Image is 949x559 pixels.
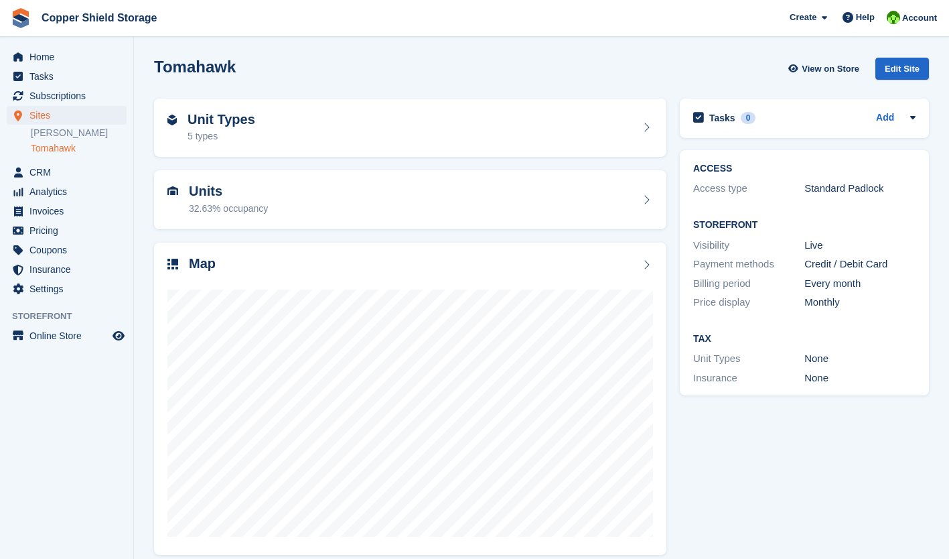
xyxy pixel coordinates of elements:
a: Map [154,243,666,556]
h2: Map [189,256,216,271]
span: Invoices [29,202,110,221]
a: menu [7,202,127,221]
div: Insurance [693,371,804,386]
div: Edit Site [875,58,929,80]
span: Insurance [29,260,110,279]
a: Tomahawk [31,142,127,155]
div: Billing period [693,276,804,292]
span: CRM [29,163,110,182]
a: View on Store [786,58,865,80]
div: Every month [804,276,916,292]
a: menu [7,260,127,279]
h2: Units [189,184,268,199]
a: menu [7,326,127,345]
span: Sites [29,106,110,125]
img: stora-icon-8386f47178a22dfd0bd8f6a31ec36ba5ce8667c1dd55bd0f319d3a0aa187defe.svg [11,8,31,28]
div: 5 types [188,129,255,143]
span: Online Store [29,326,110,345]
span: Help [856,11,875,24]
h2: Tasks [709,112,735,124]
span: Analytics [29,182,110,201]
span: Subscriptions [29,86,110,105]
a: Unit Types 5 types [154,99,666,158]
img: unit-icn-7be61d7bf1b0ce9d3e12c5938cc71ed9869f7b940bace4675aadf7bd6d80202e.svg [167,186,178,196]
div: Price display [693,295,804,310]
span: Home [29,48,110,66]
span: Storefront [12,310,133,323]
div: Monthly [804,295,916,310]
span: Pricing [29,221,110,240]
div: Visibility [693,238,804,253]
img: map-icn-33ee37083ee616e46c38cad1a60f524a97daa1e2b2c8c0bc3eb3415660979fc1.svg [167,259,178,269]
span: Create [790,11,816,24]
a: menu [7,106,127,125]
a: Edit Site [875,58,929,85]
div: Credit / Debit Card [804,257,916,272]
div: Payment methods [693,257,804,272]
img: unit-type-icn-2b2737a686de81e16bb02015468b77c625bbabd49415b5ef34ead5e3b44a266d.svg [167,115,177,125]
div: None [804,351,916,367]
a: menu [7,221,127,240]
span: Settings [29,279,110,298]
span: Tasks [29,67,110,86]
div: Standard Padlock [804,181,916,196]
a: Units 32.63% occupancy [154,170,666,229]
a: Add [876,111,894,126]
a: menu [7,182,127,201]
a: menu [7,279,127,298]
a: Preview store [111,328,127,344]
h2: ACCESS [693,164,916,174]
a: menu [7,163,127,182]
div: 0 [741,112,756,124]
span: Coupons [29,241,110,259]
a: menu [7,86,127,105]
div: 32.63% occupancy [189,202,268,216]
a: menu [7,241,127,259]
div: Live [804,238,916,253]
a: menu [7,48,127,66]
a: menu [7,67,127,86]
h2: Tomahawk [154,58,236,76]
img: Stephanie Wirhanowicz [887,11,900,24]
span: View on Store [802,62,859,76]
h2: Unit Types [188,112,255,127]
a: Copper Shield Storage [36,7,162,29]
div: Unit Types [693,351,804,367]
h2: Tax [693,334,916,345]
span: Account [902,11,937,25]
div: None [804,371,916,386]
h2: Storefront [693,220,916,231]
div: Access type [693,181,804,196]
a: [PERSON_NAME] [31,127,127,139]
